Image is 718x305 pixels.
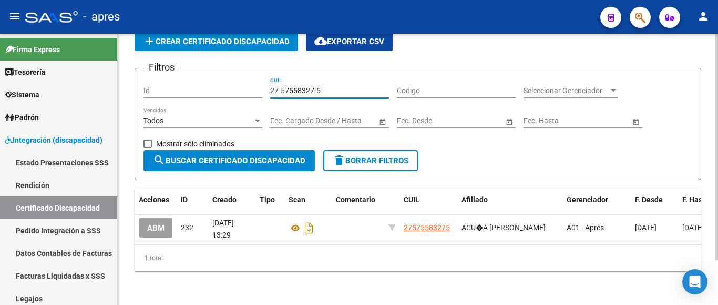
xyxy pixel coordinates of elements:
[139,195,169,204] span: Acciones
[314,35,327,47] mat-icon: cloud_download
[284,189,332,211] datatable-header-cell: Scan
[143,35,156,47] mat-icon: add
[5,134,102,146] span: Integración (discapacidad)
[504,116,515,127] button: Open calendar
[83,5,120,28] span: - apres
[314,37,384,46] span: Exportar CSV
[143,60,180,75] h3: Filtros
[397,116,429,125] input: Start date
[181,195,188,204] span: ID
[524,86,609,95] span: Seleccionar Gerenciador
[565,116,617,125] input: End date
[404,195,419,204] span: CUIL
[697,10,710,23] mat-icon: person
[5,89,39,101] span: Sistema
[153,154,166,166] mat-icon: search
[404,223,450,232] span: 27575583275
[139,218,173,238] button: ABM
[562,189,631,211] datatable-header-cell: Gerenciador
[8,10,21,23] mat-icon: menu
[255,189,284,211] datatable-header-cell: Tipo
[135,245,701,271] div: 1 total
[302,220,316,237] i: Descargar documento
[5,44,60,55] span: Firma Express
[212,219,234,239] span: [DATE] 13:29
[567,195,608,204] span: Gerenciador
[336,195,375,204] span: Comentario
[682,195,709,204] span: F. Hasta
[333,154,345,166] mat-icon: delete
[399,189,457,211] datatable-header-cell: CUIL
[461,223,546,232] span: ACU�A [PERSON_NAME]
[682,269,707,294] div: Open Intercom Messenger
[567,223,604,232] span: A01 - Apres
[260,195,275,204] span: Tipo
[135,32,298,51] button: Crear Certificado Discapacidad
[153,156,305,165] span: Buscar Certificado Discapacidad
[5,66,46,78] span: Tesorería
[332,189,384,211] datatable-header-cell: Comentario
[631,189,678,211] datatable-header-cell: F. Desde
[156,137,234,150] span: Mostrar sólo eliminados
[333,156,408,165] span: Borrar Filtros
[135,189,177,211] datatable-header-cell: Acciones
[461,195,488,204] span: Afiliado
[306,32,393,51] button: Exportar CSV
[143,116,163,125] span: Todos
[457,189,562,211] datatable-header-cell: Afiliado
[635,223,657,232] span: [DATE]
[312,116,363,125] input: End date
[635,195,663,204] span: F. Desde
[177,189,208,211] datatable-header-cell: ID
[212,195,237,204] span: Creado
[323,150,418,171] button: Borrar Filtros
[270,116,303,125] input: Start date
[289,195,305,204] span: Scan
[438,116,490,125] input: End date
[181,223,193,232] span: 232
[143,37,290,46] span: Crear Certificado Discapacidad
[147,223,165,233] span: ABM
[524,116,556,125] input: Start date
[5,112,39,123] span: Padrón
[682,223,704,232] span: [DATE]
[208,189,255,211] datatable-header-cell: Creado
[377,116,388,127] button: Open calendar
[630,116,641,127] button: Open calendar
[143,150,315,171] button: Buscar Certificado Discapacidad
